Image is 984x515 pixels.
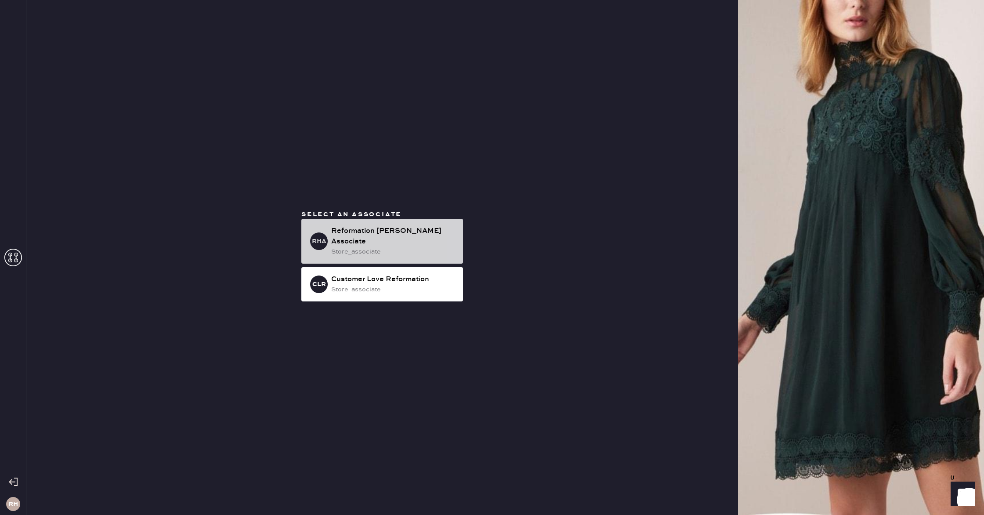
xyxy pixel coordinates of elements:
h3: RHA [312,238,326,244]
span: Select an associate [301,210,402,218]
iframe: Front Chat [942,475,980,513]
h3: RH [8,501,18,507]
h3: CLR [312,281,326,287]
div: Reformation [PERSON_NAME] Associate [331,226,456,247]
div: store_associate [331,285,456,294]
div: Customer Love Reformation [331,274,456,285]
div: store_associate [331,247,456,257]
